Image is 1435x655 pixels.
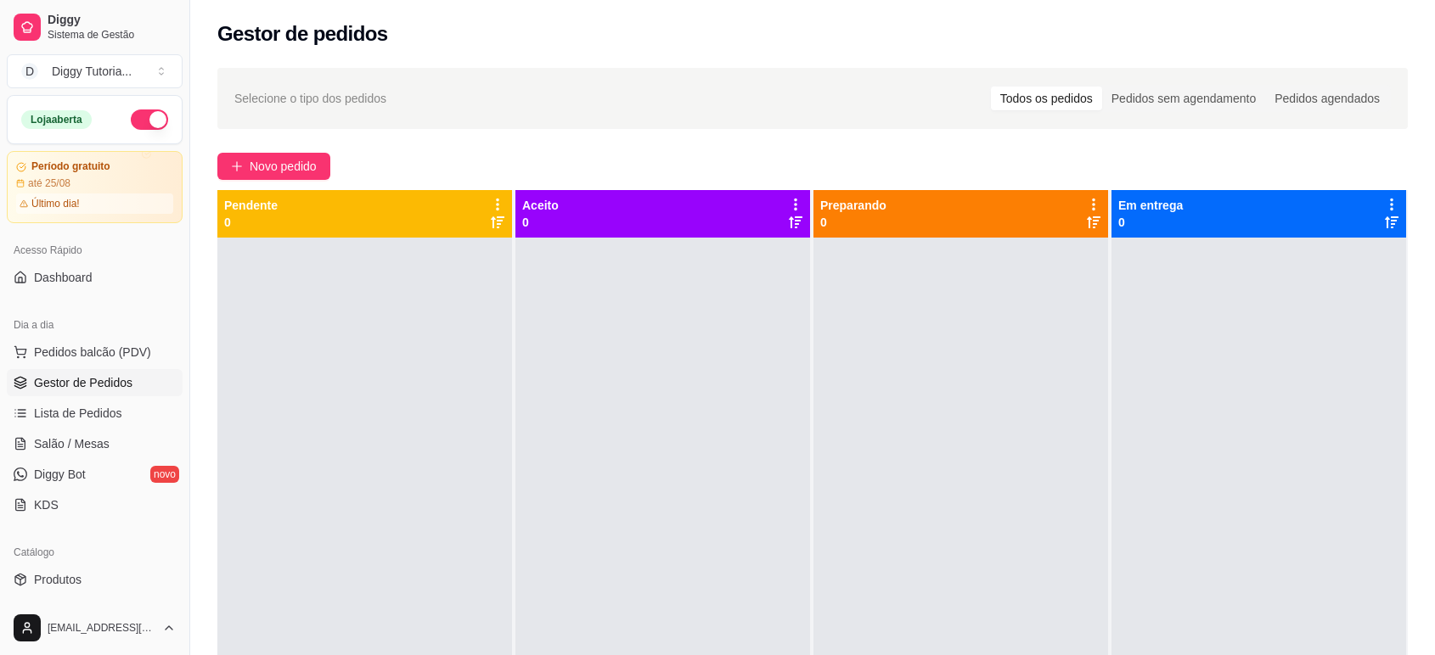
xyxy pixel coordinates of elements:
[250,157,317,176] span: Novo pedido
[7,566,183,593] a: Produtos
[34,405,122,422] span: Lista de Pedidos
[34,466,86,483] span: Diggy Bot
[7,311,183,339] div: Dia a dia
[34,374,132,391] span: Gestor de Pedidos
[1118,197,1183,214] p: Em entrega
[231,160,243,172] span: plus
[820,197,886,214] p: Preparando
[21,63,38,80] span: D
[7,607,183,648] button: [EMAIL_ADDRESS][DOMAIN_NAME]
[31,197,80,210] article: Último dia!
[21,110,92,129] div: Loja aberta
[224,214,278,231] p: 0
[820,214,886,231] p: 0
[7,237,183,264] div: Acesso Rápido
[34,496,59,513] span: KDS
[1265,87,1389,110] div: Pedidos agendados
[7,339,183,366] button: Pedidos balcão (PDV)
[34,344,151,361] span: Pedidos balcão (PDV)
[7,7,183,48] a: DiggySistema de Gestão
[48,621,155,635] span: [EMAIL_ADDRESS][DOMAIN_NAME]
[7,369,183,396] a: Gestor de Pedidos
[217,20,388,48] h2: Gestor de pedidos
[7,400,183,427] a: Lista de Pedidos
[34,571,82,588] span: Produtos
[131,109,168,130] button: Alterar Status
[48,28,176,42] span: Sistema de Gestão
[28,176,70,190] article: até 25/08
[7,461,183,488] a: Diggy Botnovo
[7,491,183,518] a: KDS
[522,214,559,231] p: 0
[7,596,183,624] a: Complementos
[52,63,132,80] div: Diggy Tutoria ...
[48,13,176,28] span: Diggy
[31,160,110,173] article: Período gratuito
[34,269,93,286] span: Dashboard
[1102,87,1265,110] div: Pedidos sem agendamento
[7,54,183,88] button: Select a team
[7,539,183,566] div: Catálogo
[991,87,1102,110] div: Todos os pedidos
[34,435,110,452] span: Salão / Mesas
[1118,214,1183,231] p: 0
[522,197,559,214] p: Aceito
[217,153,330,180] button: Novo pedido
[224,197,278,214] p: Pendente
[7,430,183,457] a: Salão / Mesas
[234,89,386,108] span: Selecione o tipo dos pedidos
[7,264,183,291] a: Dashboard
[7,151,183,223] a: Período gratuitoaté 25/08Último dia!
